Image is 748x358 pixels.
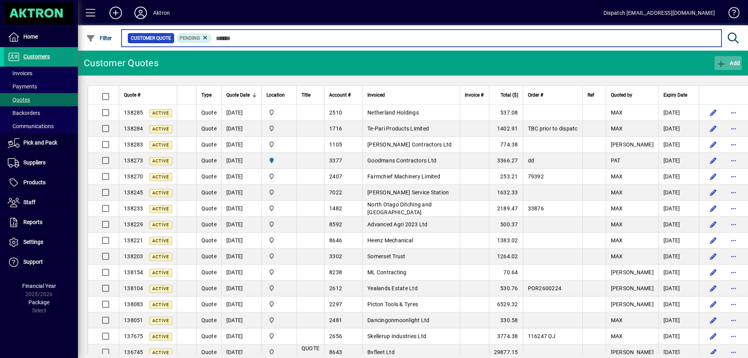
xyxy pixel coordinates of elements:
[221,121,261,137] td: [DATE]
[152,286,169,291] span: Active
[124,173,143,180] span: 138270
[329,349,342,355] span: 8643
[329,157,342,164] span: 3377
[367,91,455,99] div: Invoiced
[201,109,217,116] span: Quote
[367,317,430,323] span: Dancingonmoonlight Ltd
[367,201,432,215] span: North Otago Ditching and [GEOGRAPHIC_DATA]
[707,138,720,151] button: Edit
[4,213,78,232] a: Reports
[221,265,261,280] td: [DATE]
[23,53,50,60] span: Customers
[124,109,143,116] span: 138285
[611,173,623,180] span: MAX
[707,154,720,167] button: Edit
[201,125,217,132] span: Quote
[658,265,699,280] td: [DATE]
[489,328,523,344] td: 3774.38
[367,125,429,132] span: Te-Pari Products Limited
[23,219,42,225] span: Reports
[329,221,342,227] span: 8592
[367,173,440,180] span: Farmchief Machinery Limited
[465,91,483,99] span: Invoice #
[727,122,740,135] button: More options
[587,91,594,99] span: Ref
[489,201,523,217] td: 2189.47
[367,157,436,164] span: Goodmans Contractors Ltd
[124,141,143,148] span: 138283
[658,153,699,169] td: [DATE]
[221,280,261,296] td: [DATE]
[226,91,257,99] div: Quote Date
[266,300,292,309] span: Central
[152,159,169,164] span: Active
[201,141,217,148] span: Quote
[658,249,699,265] td: [DATE]
[329,173,342,180] span: 2407
[201,157,217,164] span: Quote
[658,312,699,328] td: [DATE]
[266,252,292,261] span: Central
[221,328,261,344] td: [DATE]
[23,159,46,166] span: Suppliers
[23,259,43,265] span: Support
[489,312,523,328] td: 330.58
[723,2,738,27] a: Knowledge Base
[727,298,740,310] button: More options
[4,193,78,212] a: Staff
[611,109,623,116] span: MAX
[611,237,623,243] span: MAX
[658,105,699,121] td: [DATE]
[727,234,740,247] button: More options
[367,285,418,291] span: Yealands Estate Ltd
[221,169,261,185] td: [DATE]
[124,237,143,243] span: 138221
[8,97,30,103] span: Quotes
[528,285,562,291] span: POR2600224
[367,141,452,148] span: [PERSON_NAME] Contractors Ltd
[103,6,128,20] button: Add
[489,249,523,265] td: 1264.02
[329,91,351,99] span: Account #
[489,217,523,233] td: 500.37
[180,35,200,41] span: Pending
[501,91,518,99] span: Total ($)
[528,157,535,164] span: dd
[489,280,523,296] td: 530.76
[266,156,292,165] span: HAMILTON
[124,301,143,307] span: 138083
[266,284,292,293] span: Central
[152,334,169,339] span: Active
[329,301,342,307] span: 2297
[329,253,342,259] span: 3302
[329,125,342,132] span: 1716
[707,106,720,119] button: Edit
[124,205,143,212] span: 138233
[23,34,38,40] span: Home
[201,221,217,227] span: Quote
[4,173,78,192] a: Products
[124,91,172,99] div: Quote #
[131,34,171,42] span: Customer Quote
[528,125,578,132] span: TBC prior to dispatc
[201,285,217,291] span: Quote
[658,328,699,344] td: [DATE]
[302,91,319,99] div: Title
[23,199,35,205] span: Staff
[367,91,385,99] span: Invoiced
[124,189,143,196] span: 138245
[124,317,143,323] span: 138051
[266,332,292,340] span: Central
[707,218,720,231] button: Edit
[8,123,54,129] span: Communications
[489,153,523,169] td: 3366.27
[329,189,342,196] span: 7022
[152,302,169,307] span: Active
[4,67,78,80] a: Invoices
[714,56,742,70] button: Add
[266,220,292,229] span: Central
[201,317,217,323] span: Quote
[84,57,159,69] div: Customer Quotes
[124,125,143,132] span: 138284
[611,269,654,275] span: [PERSON_NAME]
